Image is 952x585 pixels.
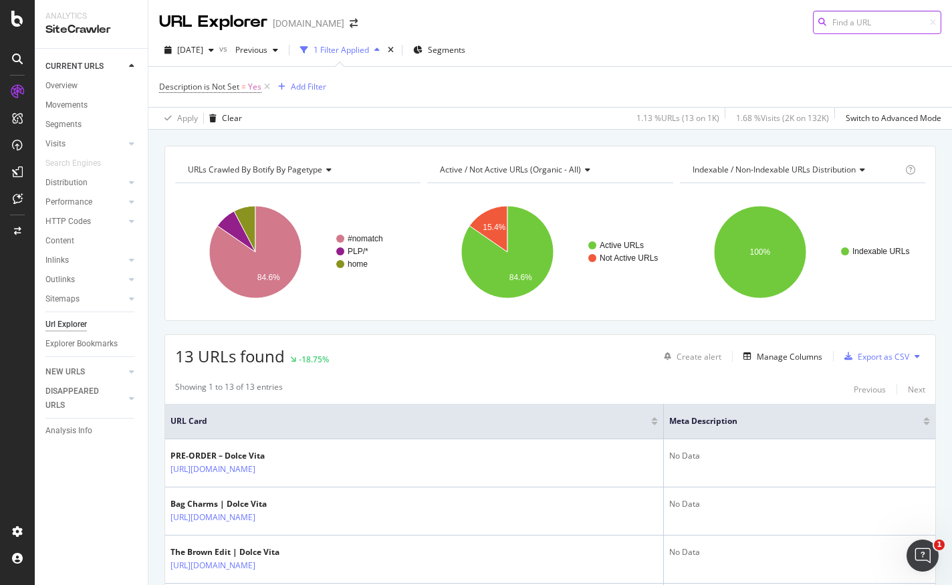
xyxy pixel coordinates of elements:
a: CURRENT URLS [45,60,125,74]
span: URLs Crawled By Botify By pagetype [188,164,322,175]
a: Sitemaps [45,292,125,306]
div: No Data [669,498,930,510]
text: 84.6% [509,273,532,282]
div: Inlinks [45,253,69,267]
div: Clear [222,112,242,124]
text: #nomatch [348,234,383,243]
iframe: Intercom live chat [907,540,939,572]
button: Switch to Advanced Mode [840,108,941,129]
div: times [385,43,396,57]
div: The Brown Edit | Dolce Vita [170,546,314,558]
span: Meta Description [669,415,903,427]
span: 2025 Sep. 21st [177,44,203,55]
div: Overview [45,79,78,93]
span: vs [219,43,230,54]
div: Bag Charms | Dolce Vita [170,498,314,510]
a: [URL][DOMAIN_NAME] [170,511,255,524]
div: Export as CSV [858,351,909,362]
div: Movements [45,98,88,112]
div: NEW URLS [45,365,85,379]
div: HTTP Codes [45,215,91,229]
button: Manage Columns [738,348,822,364]
a: Visits [45,137,125,151]
button: Previous [854,381,886,397]
div: Next [908,384,925,395]
div: Search Engines [45,156,101,170]
div: arrow-right-arrow-left [350,19,358,28]
a: [URL][DOMAIN_NAME] [170,463,255,476]
div: Showing 1 to 13 of 13 entries [175,381,283,397]
a: Search Engines [45,156,114,170]
text: 15.4% [483,223,506,232]
span: 13 URLs found [175,345,285,367]
div: -18.75% [299,354,329,365]
button: Create alert [659,346,721,367]
div: Explorer Bookmarks [45,337,118,351]
button: Add Filter [273,79,326,95]
span: Indexable / Non-Indexable URLs distribution [693,164,856,175]
div: No Data [669,450,930,462]
div: Distribution [45,176,88,190]
a: Movements [45,98,138,112]
h4: URLs Crawled By Botify By pagetype [185,159,408,181]
div: A chart. [175,194,421,310]
div: SiteCrawler [45,22,137,37]
div: Sitemaps [45,292,80,306]
a: Inlinks [45,253,125,267]
div: 1.68 % Visits ( 2K on 132K ) [736,112,829,124]
a: Analysis Info [45,424,138,438]
button: Clear [204,108,242,129]
div: Url Explorer [45,318,87,332]
div: DISAPPEARED URLS [45,384,113,413]
a: Segments [45,118,138,132]
a: HTTP Codes [45,215,125,229]
div: CURRENT URLS [45,60,104,74]
button: Previous [230,39,283,61]
a: DISAPPEARED URLS [45,384,125,413]
span: Segments [428,44,465,55]
a: Explorer Bookmarks [45,337,138,351]
a: Outlinks [45,273,125,287]
a: Performance [45,195,125,209]
svg: A chart. [427,194,673,310]
button: Apply [159,108,198,129]
div: Apply [177,112,198,124]
span: Active / Not Active URLs (organic - all) [440,164,581,175]
div: Create alert [677,351,721,362]
button: Next [908,381,925,397]
div: URL Explorer [159,11,267,33]
text: Active URLs [600,241,644,250]
span: 1 [934,540,945,550]
div: Analytics [45,11,137,22]
button: Segments [408,39,471,61]
text: Not Active URLs [600,253,658,263]
button: 1 Filter Applied [295,39,385,61]
a: Overview [45,79,138,93]
div: Add Filter [291,81,326,92]
div: [DOMAIN_NAME] [273,17,344,30]
div: Visits [45,137,66,151]
div: PRE-ORDER – Dolce Vita [170,450,314,462]
text: 100% [749,247,770,257]
input: Find a URL [813,11,941,34]
svg: A chart. [680,194,925,310]
span: Previous [230,44,267,55]
div: Switch to Advanced Mode [846,112,941,124]
text: Indexable URLs [852,247,909,256]
div: 1 Filter Applied [314,44,369,55]
span: Yes [248,78,261,96]
h4: Active / Not Active URLs [437,159,661,181]
div: 1.13 % URLs ( 13 on 1K ) [636,112,719,124]
text: 84.6% [257,273,280,282]
div: Analysis Info [45,424,92,438]
a: [URL][DOMAIN_NAME] [170,559,255,572]
a: Distribution [45,176,125,190]
div: Performance [45,195,92,209]
span: URL Card [170,415,648,427]
text: home [348,259,368,269]
div: Manage Columns [757,351,822,362]
a: Content [45,234,138,248]
button: [DATE] [159,39,219,61]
